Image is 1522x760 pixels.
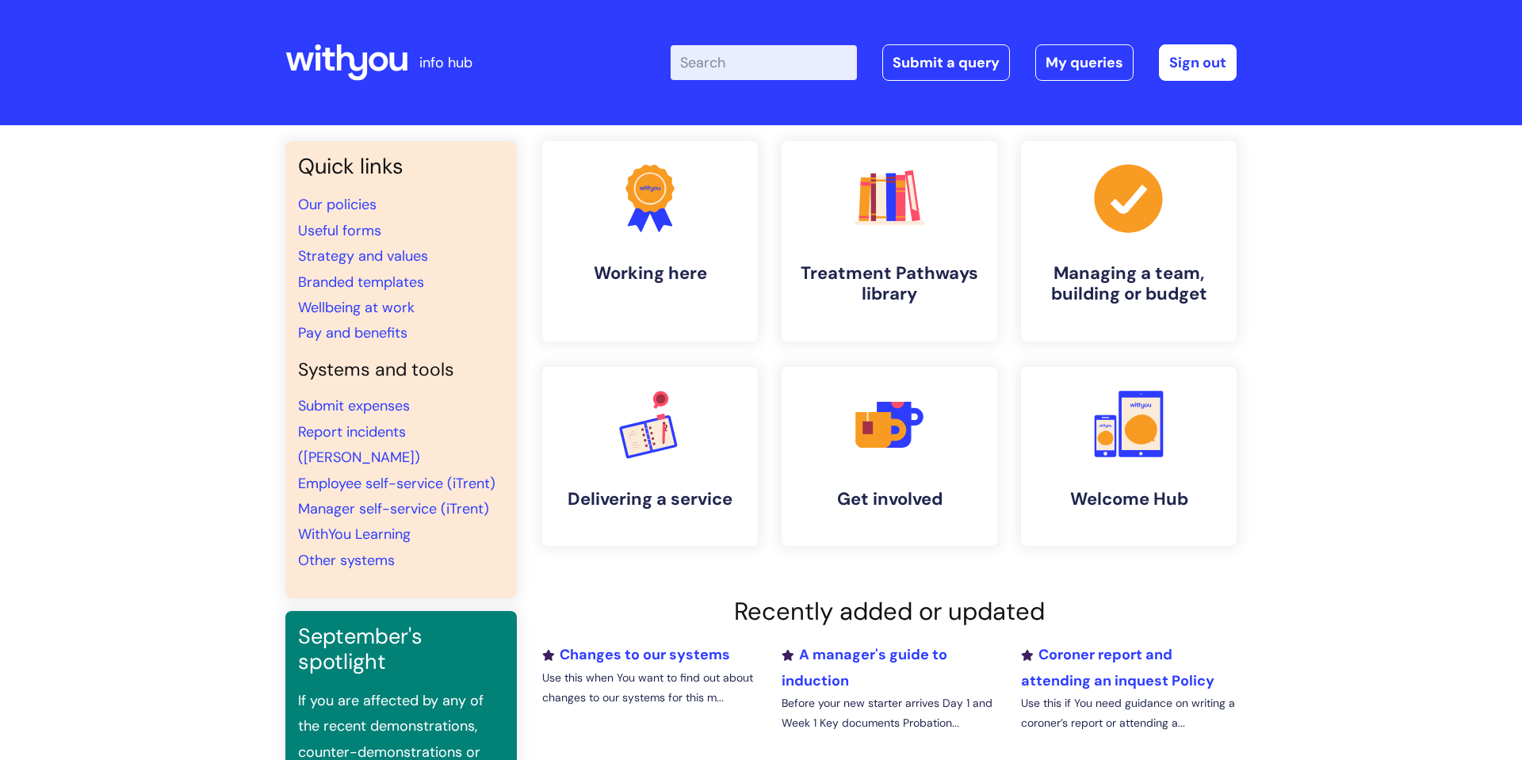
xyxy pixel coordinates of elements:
a: Other systems [298,551,395,570]
a: Sign out [1159,44,1237,81]
a: Get involved [782,367,997,546]
input: Search [671,45,857,80]
h4: Managing a team, building or budget [1034,263,1224,305]
a: Our policies [298,195,377,214]
a: Submit a query [882,44,1010,81]
a: Pay and benefits [298,323,407,342]
p: Use this when You want to find out about changes to our systems for this m... [542,668,758,708]
a: Delivering a service [542,367,758,546]
p: Before your new starter arrives Day 1 and Week 1 Key documents Probation... [782,693,997,733]
a: Employee self-service (iTrent) [298,474,495,493]
a: Wellbeing at work [298,298,415,317]
div: | - [671,44,1237,81]
a: Submit expenses [298,396,410,415]
h4: Get involved [794,489,985,510]
a: Managing a team, building or budget [1021,141,1237,342]
a: WithYou Learning [298,525,411,544]
a: Branded templates [298,273,424,292]
h3: September's spotlight [298,624,504,675]
a: Welcome Hub [1021,367,1237,546]
h4: Working here [555,263,745,284]
p: info hub [419,50,472,75]
h4: Welcome Hub [1034,489,1224,510]
a: Treatment Pathways library [782,141,997,342]
h4: Delivering a service [555,489,745,510]
a: Manager self-service (iTrent) [298,499,489,518]
a: A manager's guide to induction [782,645,947,689]
a: Coroner report and attending an inquest Policy [1021,645,1214,689]
a: My queries [1035,44,1134,81]
a: Working here [542,141,758,342]
h3: Quick links [298,154,504,179]
h2: Recently added or updated [542,597,1237,626]
a: Useful forms [298,221,381,240]
h4: Treatment Pathways library [794,263,985,305]
p: Use this if You need guidance on writing a coroner’s report or attending a... [1021,693,1237,733]
a: Report incidents ([PERSON_NAME]) [298,422,420,467]
a: Strategy and values [298,246,428,265]
h4: Systems and tools [298,359,504,381]
a: Changes to our systems [542,645,730,664]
